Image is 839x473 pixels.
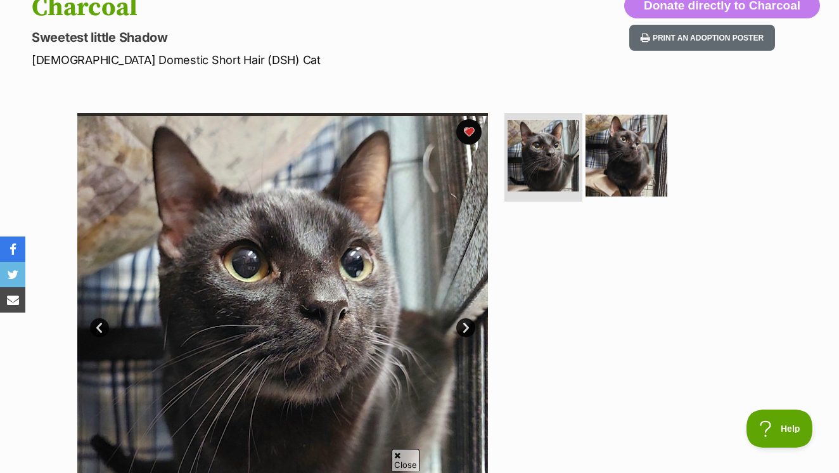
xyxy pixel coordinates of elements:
iframe: Help Scout Beacon - Open [746,410,814,448]
span: Close [392,449,419,471]
a: Next [456,318,475,337]
button: favourite [456,119,482,145]
img: Photo of Charcoal [586,115,667,197]
button: Print an adoption poster [629,25,775,51]
img: Photo of Charcoal [508,120,579,191]
p: Sweetest little Shadow [32,29,512,46]
p: [DEMOGRAPHIC_DATA] Domestic Short Hair (DSH) Cat [32,51,512,68]
a: Prev [90,318,109,337]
